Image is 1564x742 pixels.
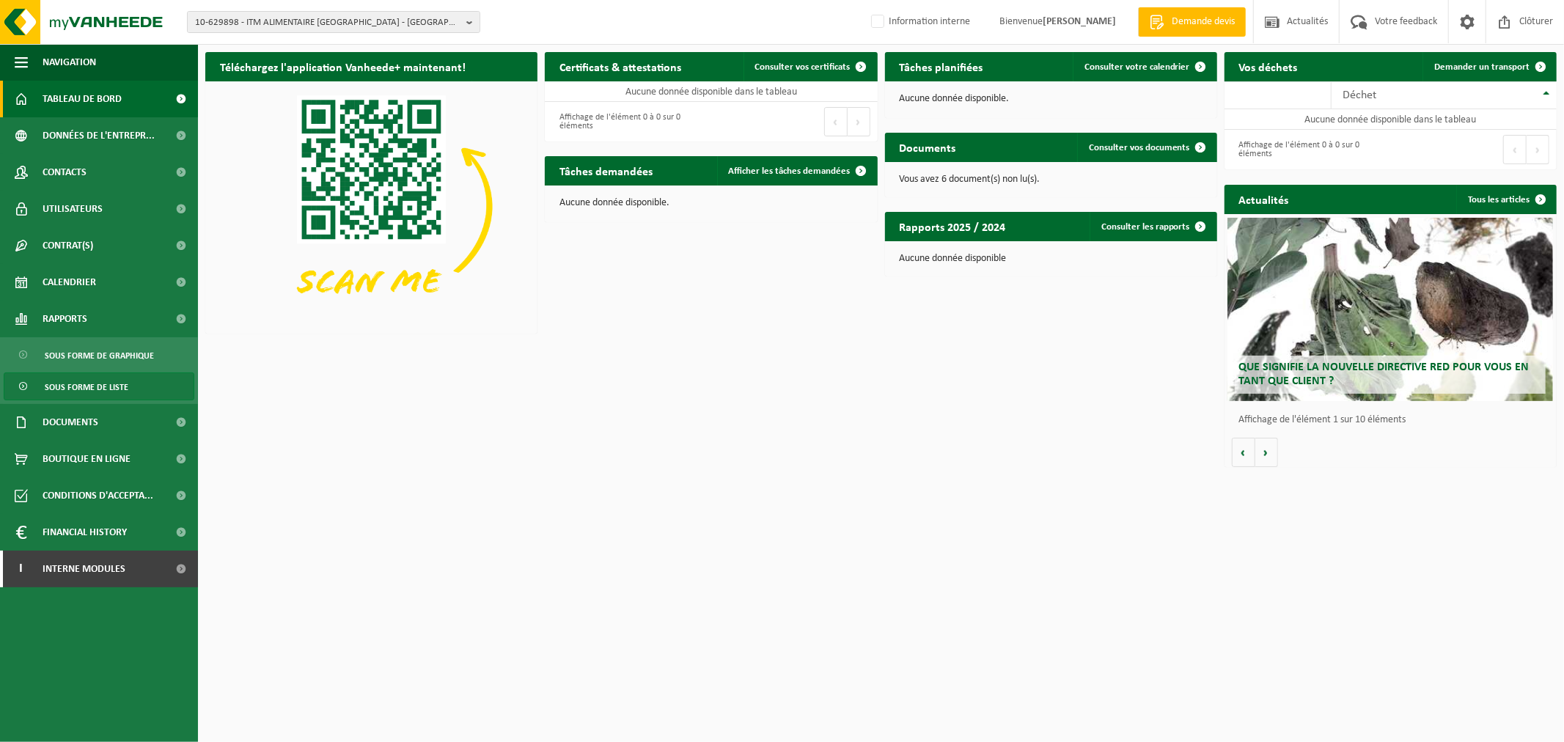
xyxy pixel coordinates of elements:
h2: Certificats & attestations [545,52,696,81]
span: Interne modules [43,551,125,587]
span: Données de l'entrepr... [43,117,155,154]
span: Consulter votre calendrier [1084,62,1190,72]
p: Affichage de l'élément 1 sur 10 éléments [1239,415,1549,425]
a: Consulter vos certificats [744,52,876,81]
button: Next [1527,135,1549,164]
a: Tous les articles [1456,185,1555,214]
img: Download de VHEPlus App [205,81,537,331]
a: Consulter les rapports [1090,212,1216,241]
a: Que signifie la nouvelle directive RED pour vous en tant que client ? [1227,218,1553,401]
span: Afficher les tâches demandées [729,166,851,176]
span: Contrat(s) [43,227,93,264]
a: Demande devis [1138,7,1246,37]
span: Consulter vos certificats [755,62,851,72]
a: Consulter vos documents [1077,133,1216,162]
label: Information interne [868,11,970,33]
a: Sous forme de graphique [4,341,194,369]
p: Aucune donnée disponible. [900,94,1203,104]
span: Calendrier [43,264,96,301]
span: Déchet [1343,89,1376,101]
span: Sous forme de graphique [45,342,154,370]
a: Sous forme de liste [4,372,194,400]
span: Rapports [43,301,87,337]
span: Consulter vos documents [1089,143,1190,153]
div: Affichage de l'élément 0 à 0 sur 0 éléments [552,106,704,138]
span: Tableau de bord [43,81,122,117]
h2: Tâches demandées [545,156,667,185]
h2: Tâches planifiées [885,52,998,81]
p: Aucune donnée disponible. [559,198,862,208]
button: Next [848,107,870,136]
span: Que signifie la nouvelle directive RED pour vous en tant que client ? [1238,361,1529,387]
h2: Vos déchets [1225,52,1312,81]
div: Affichage de l'élément 0 à 0 sur 0 éléments [1232,133,1384,166]
strong: [PERSON_NAME] [1043,16,1116,27]
h2: Téléchargez l'application Vanheede+ maintenant! [205,52,480,81]
span: Financial History [43,514,127,551]
button: Volgende [1255,438,1278,467]
a: Demander un transport [1422,52,1555,81]
h2: Documents [885,133,971,161]
td: Aucune donnée disponible dans le tableau [545,81,877,102]
td: Aucune donnée disponible dans le tableau [1225,109,1557,130]
span: Contacts [43,154,87,191]
span: Boutique en ligne [43,441,131,477]
span: Utilisateurs [43,191,103,227]
a: Afficher les tâches demandées [717,156,876,185]
p: Aucune donnée disponible [900,254,1203,264]
button: 10-629898 - ITM ALIMENTAIRE [GEOGRAPHIC_DATA] - [GEOGRAPHIC_DATA] [187,11,480,33]
span: Sous forme de liste [45,373,128,401]
a: Consulter votre calendrier [1073,52,1216,81]
button: Vorige [1232,438,1255,467]
h2: Actualités [1225,185,1304,213]
button: Previous [1503,135,1527,164]
span: Documents [43,404,98,441]
span: Demande devis [1168,15,1238,29]
span: Conditions d'accepta... [43,477,153,514]
button: Previous [824,107,848,136]
span: Demander un transport [1434,62,1530,72]
p: Vous avez 6 document(s) non lu(s). [900,175,1203,185]
h2: Rapports 2025 / 2024 [885,212,1021,240]
span: 10-629898 - ITM ALIMENTAIRE [GEOGRAPHIC_DATA] - [GEOGRAPHIC_DATA] [195,12,460,34]
span: Navigation [43,44,96,81]
span: I [15,551,28,587]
